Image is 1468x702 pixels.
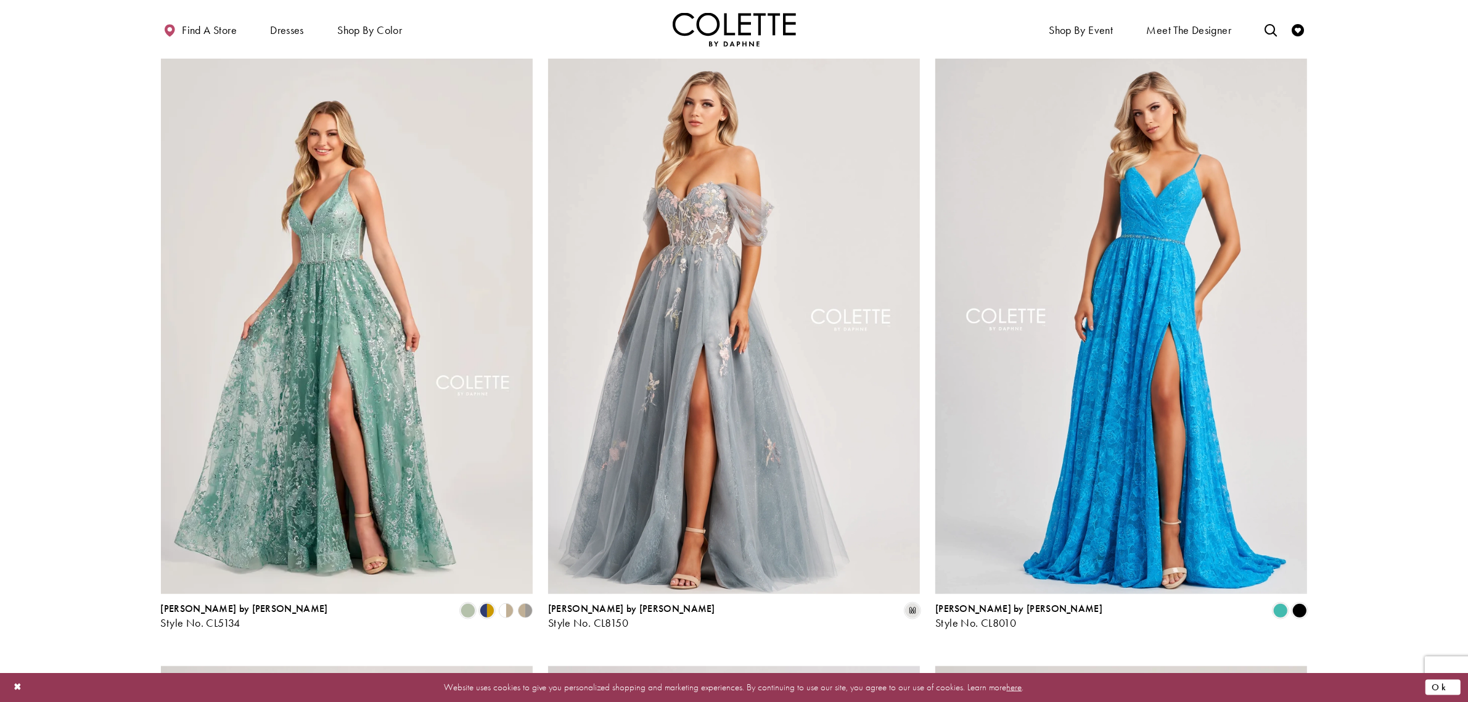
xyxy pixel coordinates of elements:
i: Turquoise [1273,603,1288,618]
span: Dresses [270,24,304,36]
div: Colette by Daphne Style No. CL5134 [161,603,328,629]
button: Submit Dialog [1425,680,1461,695]
span: Style No. CL5134 [161,616,240,630]
a: Visit Home Page [673,12,796,46]
button: Close Dialog [7,677,28,698]
a: Visit Colette by Daphne Style No. CL8010 Page [935,52,1307,594]
i: Black [1292,603,1307,618]
div: Colette by Daphne Style No. CL8150 [548,603,715,629]
span: [PERSON_NAME] by [PERSON_NAME] [548,602,715,615]
a: Meet the designer [1144,12,1235,46]
a: Check Wishlist [1289,12,1307,46]
span: Shop by color [334,12,405,46]
span: Style No. CL8150 [548,616,628,630]
i: Platinum/Multi [905,603,920,618]
a: Find a store [161,12,240,46]
i: Gold/Pewter [518,603,533,618]
span: Shop By Event [1049,24,1113,36]
span: Meet the designer [1147,24,1232,36]
a: here [1007,681,1022,693]
span: Shop By Event [1046,12,1116,46]
i: Sage [461,603,475,618]
span: Dresses [267,12,307,46]
img: Colette by Daphne [673,12,796,46]
span: Shop by color [337,24,402,36]
span: Find a store [182,24,237,36]
div: Colette by Daphne Style No. CL8010 [935,603,1102,629]
span: Style No. CL8010 [935,616,1016,630]
a: Visit Colette by Daphne Style No. CL5134 Page [161,52,533,594]
a: Visit Colette by Daphne Style No. CL8150 Page [548,52,920,594]
span: [PERSON_NAME] by [PERSON_NAME] [935,602,1102,615]
i: Navy Blue/Gold [480,603,494,618]
i: White/Gold [499,603,514,618]
span: [PERSON_NAME] by [PERSON_NAME] [161,602,328,615]
a: Toggle search [1261,12,1280,46]
p: Website uses cookies to give you personalized shopping and marketing experiences. By continuing t... [89,679,1379,696]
